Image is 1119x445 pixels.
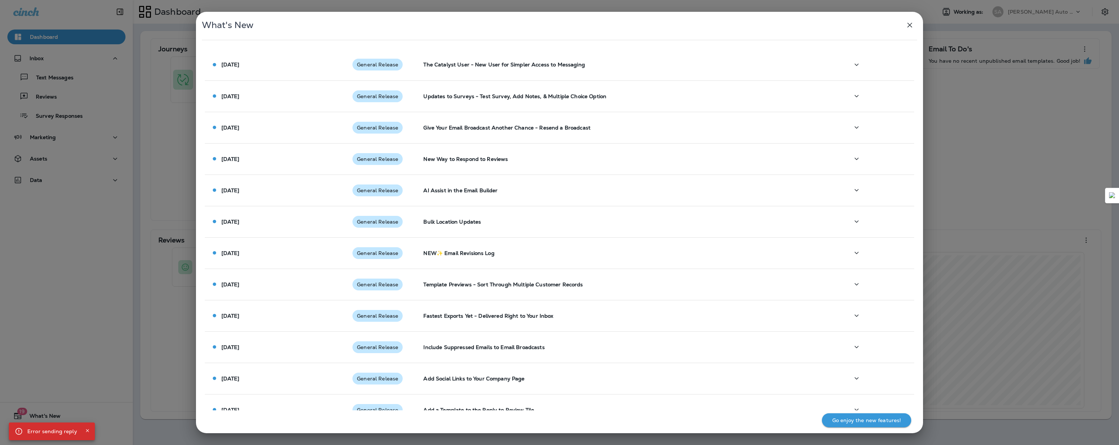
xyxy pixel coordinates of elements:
[221,156,240,162] p: [DATE]
[352,250,403,256] span: General Release
[423,93,837,99] p: Updates to Surveys - Test Survey, Add Notes, & Multiple Choice Option
[423,282,837,287] p: Template Previews - Sort Through Multiple Customer Records
[423,125,837,131] p: Give Your Email Broadcast Another Chance - Resend a Broadcast
[423,219,837,225] p: Bulk Location Updates
[352,282,403,287] span: General Release
[352,187,403,193] span: General Release
[352,62,403,68] span: General Release
[221,344,240,350] p: [DATE]
[221,250,240,256] p: [DATE]
[221,313,240,319] p: [DATE]
[352,313,403,319] span: General Release
[83,426,92,435] button: Close
[423,62,837,68] p: The Catalyst User - New User for Simpler Access to Messaging
[221,219,240,225] p: [DATE]
[202,20,254,31] span: What's New
[423,187,837,193] p: AI Assist in the Email Builder
[352,156,403,162] span: General Release
[1109,192,1116,199] img: Detect Auto
[822,413,912,427] button: Go enjoy the new features!
[423,250,837,256] p: NEW✨ Email Revisions Log
[423,407,837,413] p: Add a Template to the Reply to Review Tile
[423,344,837,350] p: Include Suppressed Emails to Email Broadcasts
[423,156,837,162] p: New Way to Respond to Reviews
[221,125,240,131] p: [DATE]
[423,376,837,382] p: Add Social Links to Your Company Page
[352,376,403,382] span: General Release
[352,344,403,350] span: General Release
[221,93,240,99] p: [DATE]
[352,93,403,99] span: General Release
[221,376,240,382] p: [DATE]
[221,187,240,193] p: [DATE]
[352,125,403,131] span: General Release
[423,313,837,319] p: Fastest Exports Yet - Delivered Right to Your Inbox
[221,282,240,287] p: [DATE]
[832,417,901,423] p: Go enjoy the new features!
[27,425,77,438] div: Error sending reply
[352,219,403,225] span: General Release
[352,407,403,413] span: General Release
[221,407,240,413] p: [DATE]
[221,62,240,68] p: [DATE]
